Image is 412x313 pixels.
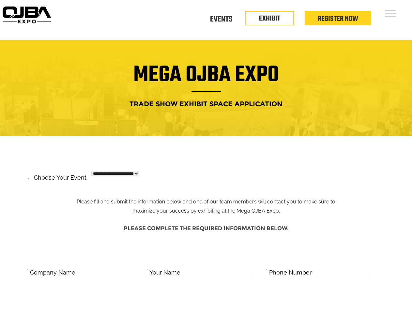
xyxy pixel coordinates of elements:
a: Register Now [318,13,358,24]
label: Choose your event [30,169,86,183]
a: EXHIBIT [259,13,280,24]
label: Your Name [149,268,180,278]
label: Phone Number [269,268,312,278]
label: Company Name [30,268,75,278]
p: Please fill and submit the information below and one of our team members will contact you to make... [71,172,341,216]
h4: Please complete the required information below. [27,222,386,235]
h1: Mega OJBA Expo [5,66,407,92]
h4: Trade Show Exhibit Space Application [5,98,407,110]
